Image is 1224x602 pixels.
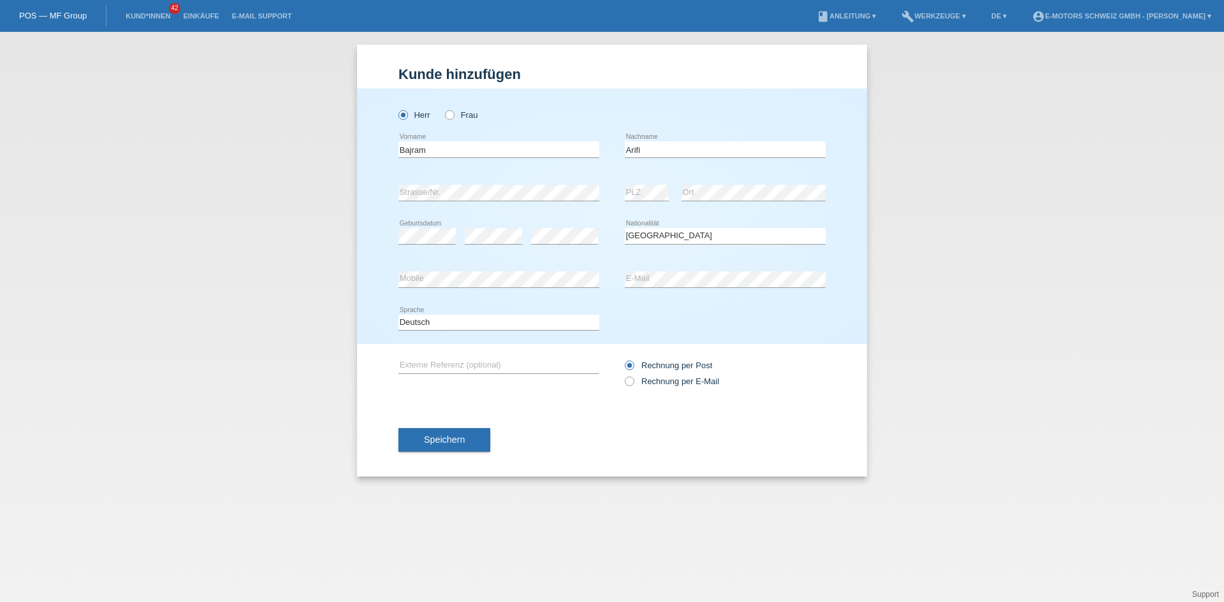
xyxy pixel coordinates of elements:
a: Kund*innen [119,12,177,20]
input: Herr [398,110,407,118]
input: Rechnung per Post [625,361,633,376]
a: DE ▾ [985,12,1013,20]
input: Rechnung per E-Mail [625,376,633,392]
label: Herr [398,110,430,120]
a: bookAnleitung ▾ [810,12,882,20]
span: Speichern [424,434,465,445]
label: Rechnung per E-Mail [625,376,719,386]
span: 42 [169,3,180,14]
button: Speichern [398,428,490,452]
label: Frau [445,110,477,120]
i: build [901,10,914,23]
i: book [817,10,829,23]
label: Rechnung per Post [625,361,712,370]
h1: Kunde hinzufügen [398,66,826,82]
a: account_circleE-Motors Schweiz GmbH - [PERSON_NAME] ▾ [1026,12,1218,20]
i: account_circle [1032,10,1045,23]
a: POS — MF Group [19,11,87,20]
a: buildWerkzeuge ▾ [895,12,972,20]
a: Support [1192,590,1219,599]
a: E-Mail Support [226,12,298,20]
a: Einkäufe [177,12,225,20]
input: Frau [445,110,453,118]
